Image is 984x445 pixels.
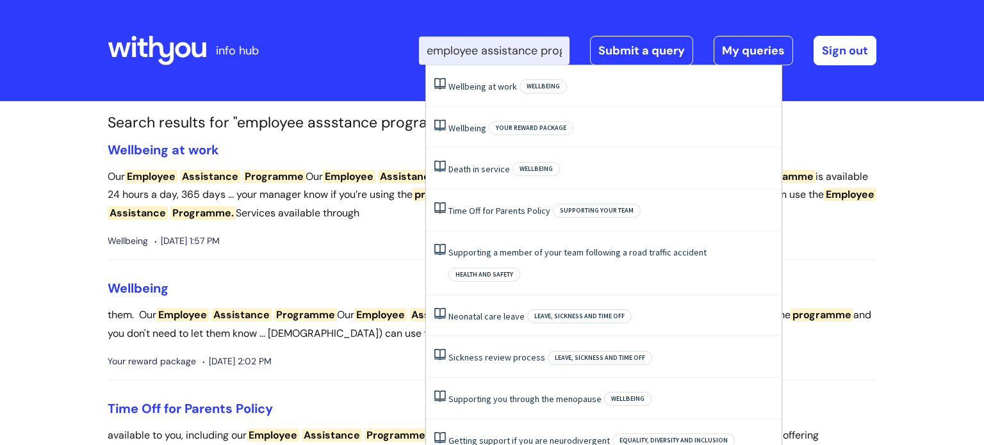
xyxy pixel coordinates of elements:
[108,280,168,296] a: Wellbeing
[419,36,876,65] div: | -
[448,205,550,216] a: Time Off for Parents Policy
[274,308,337,321] span: Programme
[323,170,375,183] span: Employee
[512,162,560,176] span: Wellbeing
[448,122,486,134] a: Wellbeing
[108,353,196,369] span: Your reward package
[365,428,427,442] span: Programme
[156,308,209,321] span: Employee
[409,308,470,321] span: Assistance
[378,170,438,183] span: Assistance
[354,308,407,321] span: Employee
[302,428,362,442] span: Assistance
[108,114,876,132] h1: Search results for "employee assstance programme"
[211,308,272,321] span: Assistance
[448,393,602,405] a: Supporting you through the menopause
[448,311,525,322] a: Neonatal care leave
[448,163,510,175] a: Death in service
[108,306,876,343] p: them. Our Our (EAP) offers ... manager won't be told if you're using the and you don't need to le...
[170,206,236,220] span: Programme.
[714,36,793,65] a: My queries
[527,309,632,323] span: Leave, sickness and time off
[108,206,168,220] span: Assistance
[489,121,573,135] span: Your reward package
[247,428,299,442] span: Employee
[590,36,693,65] a: Submit a query
[548,351,652,365] span: Leave, sickness and time off
[154,233,220,249] span: [DATE] 1:57 PM
[814,36,876,65] a: Sign out
[448,247,707,258] a: Supporting a member of your team following a road traffic accident
[791,308,853,321] span: programme
[108,168,876,223] p: Our Our (EAP) gives ... access to free support and advice. The is available 24 hours a day, 365 d...
[216,40,259,61] p: info hub
[753,170,816,183] span: programme
[604,392,652,406] span: Wellbeing
[108,142,219,158] a: Wellbeing at work
[824,188,876,201] span: Employee
[180,170,240,183] span: Assistance
[448,352,545,363] a: Sickness review process
[553,204,641,218] span: Supporting your team
[108,233,148,249] span: Wellbeing
[202,353,272,369] span: [DATE] 2:02 PM
[413,188,478,201] span: programme.
[520,79,567,93] span: Wellbeing
[419,36,570,65] input: Search
[243,170,306,183] span: Programme
[448,268,520,282] span: Health and safety
[448,81,517,92] a: Wellbeing at work
[125,170,177,183] span: Employee
[108,400,273,417] a: Time Off for Parents Policy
